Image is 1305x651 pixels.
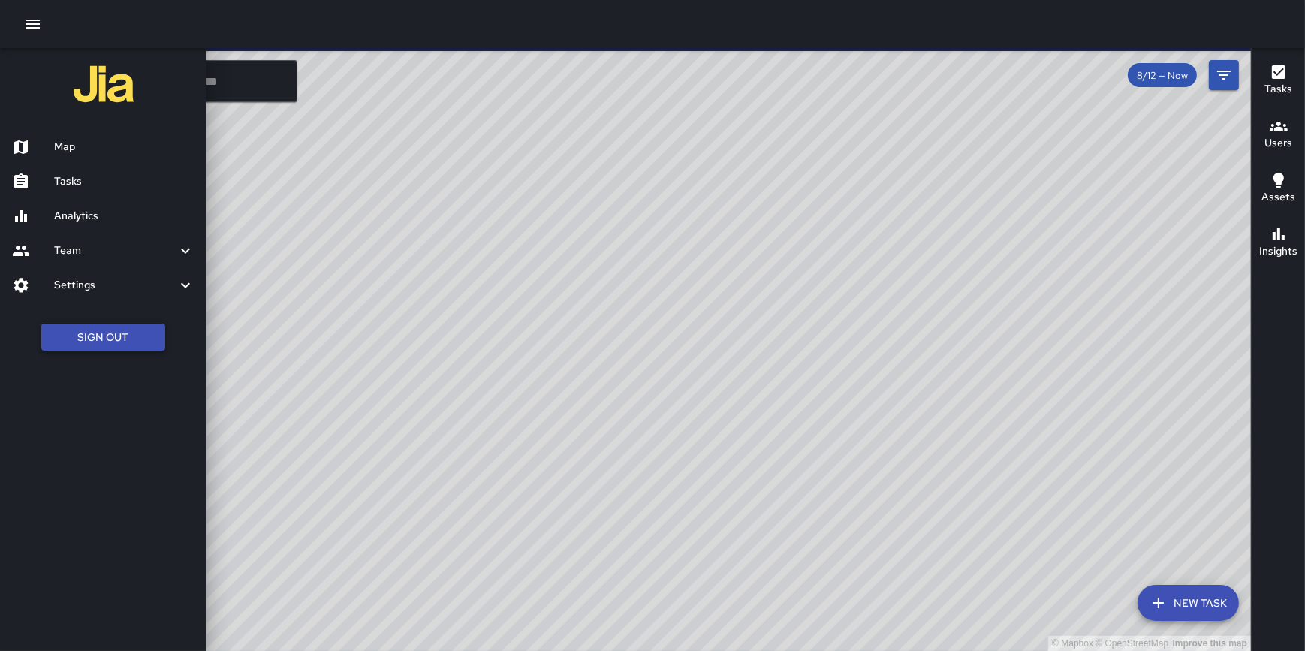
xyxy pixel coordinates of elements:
[1264,81,1292,98] h6: Tasks
[54,139,194,155] h6: Map
[54,277,176,294] h6: Settings
[54,208,194,225] h6: Analytics
[41,324,165,351] button: Sign Out
[1259,243,1297,260] h6: Insights
[1261,189,1295,206] h6: Assets
[1138,585,1239,621] button: New Task
[1264,135,1292,152] h6: Users
[74,54,134,114] img: jia-logo
[54,173,194,190] h6: Tasks
[54,243,176,259] h6: Team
